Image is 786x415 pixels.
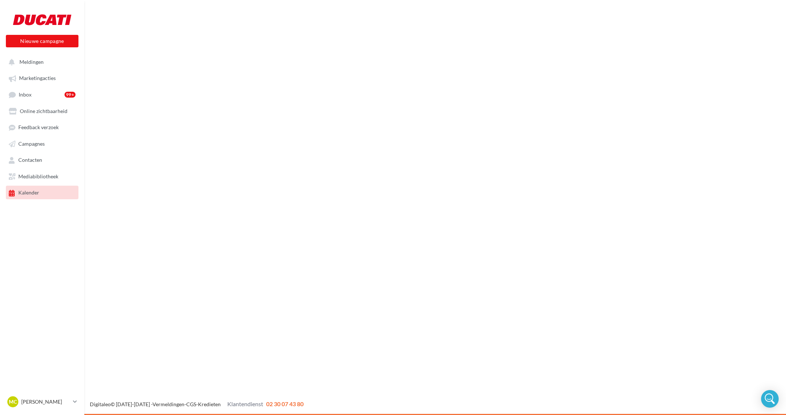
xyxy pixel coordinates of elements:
a: Kalender [4,186,80,199]
span: Online zichtbaarheid [20,108,67,114]
span: Mediabibliotheek [18,173,58,179]
span: Meldingen [19,59,44,65]
a: Campagnes [4,137,80,150]
span: Inbox [19,91,32,98]
span: © [DATE]-[DATE] - - - [90,401,304,407]
div: 99+ [65,92,76,98]
a: Feedback verzoek [4,120,80,134]
span: MC [9,398,17,405]
p: [PERSON_NAME] [21,398,70,405]
a: Contacten [4,153,80,166]
a: Kredieten [198,401,221,407]
span: Marketingacties [19,75,56,81]
span: Contacten [18,157,42,163]
button: Meldingen [4,55,77,68]
button: Nieuwe campagne [6,35,78,47]
a: MC [PERSON_NAME] [6,395,78,409]
a: Vermeldingen [153,401,184,407]
a: Inbox99+ [4,88,80,101]
span: Kalender [18,190,39,196]
a: Digitaleo [90,401,111,407]
span: Klantendienst [227,400,263,407]
a: CGS [186,401,196,407]
span: Feedback verzoek [18,124,59,131]
div: Open Intercom Messenger [761,390,779,408]
a: Mediabibliotheek [4,170,80,183]
a: Online zichtbaarheid [4,104,80,117]
a: Marketingacties [4,71,80,84]
span: Campagnes [18,141,45,147]
span: 02 30 07 43 80 [266,400,304,407]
